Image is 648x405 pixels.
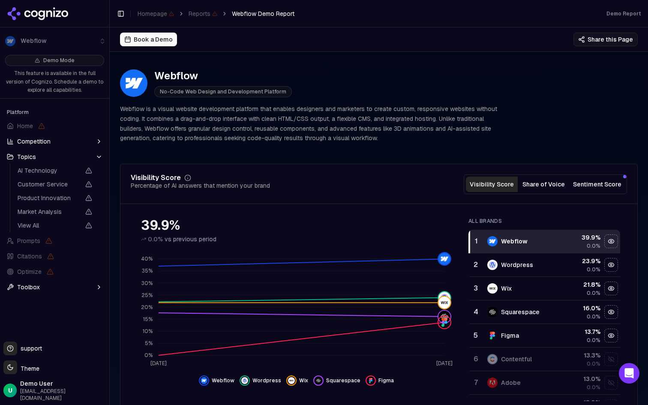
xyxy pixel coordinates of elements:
img: squarespace [438,311,450,323]
button: Share this Page [573,33,638,46]
tr: 1webflowWebflow39.9%0.0%Hide webflow data [469,230,620,253]
tspan: 30% [141,280,153,287]
span: Demo User [20,379,106,388]
div: 2 [473,260,479,270]
button: Hide squarespace data [313,375,360,386]
span: 0.0% [587,337,600,344]
img: figma [367,377,374,384]
span: 0.0% [148,235,163,243]
img: wix [288,377,295,384]
span: Demo Mode [43,57,75,64]
button: Hide wix data [604,282,618,295]
div: 23.9 % [562,257,600,265]
button: Sentiment Score [570,177,625,192]
span: Toolbox [17,283,40,291]
span: Topics [17,153,36,161]
div: Wordpress [501,261,533,269]
span: Optimize [17,267,42,276]
img: webflow [201,377,207,384]
div: 1 [474,236,479,246]
span: U [8,386,12,395]
tspan: 10% [143,328,153,335]
img: contentful [487,354,498,364]
tspan: 25% [141,292,153,299]
tspan: [DATE] [436,360,453,367]
div: 4 [473,307,479,317]
img: wordpress [487,260,498,270]
tspan: 35% [142,267,153,274]
img: figma [487,330,498,341]
div: 39.9% [141,218,451,233]
tr: 6contentfulContentful13.3%0.0%Show contentful data [469,348,620,371]
tr: 3wixWix21.8%0.0%Hide wix data [469,277,620,300]
span: 0.0% [587,384,600,391]
div: 16.0 % [562,304,600,312]
div: 13.3 % [562,351,600,360]
span: Theme [17,365,39,372]
img: squarespace [315,377,322,384]
span: [EMAIL_ADDRESS][DOMAIN_NAME] [20,388,106,402]
nav: breadcrumb [138,9,294,18]
div: 39.9 % [562,233,600,242]
span: support [17,344,42,353]
div: Webflow [154,69,292,83]
span: 0.0% [587,290,600,297]
div: 3 [473,283,479,294]
div: Open Intercom Messenger [619,363,639,384]
div: Figma [501,331,519,340]
button: Hide webflow data [604,234,618,248]
img: webflow [438,253,450,265]
span: Homepage [138,9,174,18]
span: Customer Service [18,180,80,189]
img: figma [438,316,450,328]
span: No-Code Web Design and Development Platform [154,86,292,97]
tr: 2wordpressWordpress23.9%0.0%Hide wordpress data [469,253,620,277]
span: 0.0% [587,313,600,320]
span: Squarespace [326,377,360,384]
p: This feature is available in the full version of Cognizo. Schedule a demo to explore all capabili... [5,69,104,95]
span: Citations [17,252,42,261]
span: Prompts [17,237,40,245]
span: 0.0% [587,266,600,273]
tspan: 15% [143,316,153,323]
span: Webflow [212,377,234,384]
span: View All [18,221,80,230]
div: 13.7 % [562,327,600,336]
span: Wordpress [252,377,281,384]
div: Wix [501,284,512,293]
span: vs previous period [165,235,216,243]
img: wix [438,297,450,309]
button: Hide webflow data [199,375,234,386]
button: Competition [3,135,106,148]
span: Competition [17,137,51,146]
button: Hide figma data [604,329,618,342]
span: Figma [378,377,394,384]
span: Webflow Demo Report [232,9,294,18]
button: Hide squarespace data [604,305,618,319]
span: Product Innovation [18,194,80,202]
img: squarespace [487,307,498,317]
span: 0.0% [587,360,600,367]
span: Wix [299,377,308,384]
button: Hide figma data [366,375,394,386]
p: Webflow is a visual website development platform that enables designers and marketers to create c... [120,104,504,143]
div: Platform [3,105,106,119]
tspan: 20% [141,304,153,311]
button: Topics [3,150,106,164]
tspan: 0% [144,352,153,359]
button: Hide wordpress data [240,375,281,386]
img: Webflow [120,69,147,97]
div: Percentage of AI answers that mention your brand [131,181,270,190]
div: 7 [473,378,479,388]
img: wordpress [438,292,450,304]
tr: 4squarespaceSquarespace16.0%0.0%Hide squarespace data [469,300,620,324]
div: Adobe [501,378,521,387]
button: Book a Demo [120,33,177,46]
img: wix [487,283,498,294]
button: Hide wix data [286,375,308,386]
div: Squarespace [501,308,540,316]
div: 5 [473,330,479,341]
div: 21.8 % [562,280,600,289]
span: AI Technology [18,166,80,175]
button: Share of Voice [518,177,570,192]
